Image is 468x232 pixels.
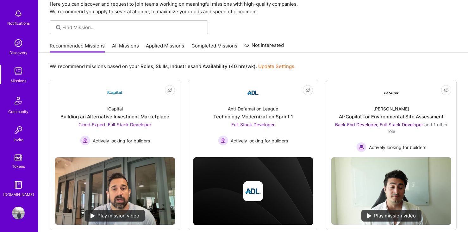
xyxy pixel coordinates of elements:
[11,93,26,108] img: Community
[218,135,228,146] img: Actively looking for builders
[85,210,145,222] div: Play mission video
[78,122,151,127] span: Cloud Expert, Full-Stack Developer
[9,49,28,56] div: Discovery
[12,207,25,219] img: User Avatar
[12,37,25,49] img: discovery
[55,24,62,31] i: icon SearchGrey
[231,122,275,127] span: Full-Stack Developer
[12,124,25,136] img: Invite
[203,63,256,69] b: Availability (40 hrs/wk)
[90,213,95,218] img: play
[361,210,421,222] div: Play mission video
[231,137,288,144] span: Actively looking for builders
[60,113,169,120] div: Building an Alternative Investment Marketplace
[170,63,193,69] b: Industries
[107,85,122,100] img: Company Logo
[369,144,426,151] span: Actively looking for builders
[112,42,139,53] a: All Missions
[3,191,34,198] div: [DOMAIN_NAME]
[8,108,28,115] div: Community
[107,105,123,112] div: iCapital
[93,137,150,144] span: Actively looking for builders
[444,88,449,93] i: icon EyeClosed
[15,154,22,160] img: tokens
[193,157,313,225] img: cover
[50,0,457,16] p: Here you can discover and request to join teams working on meaningful missions with high-quality ...
[384,85,399,100] img: Company Logo
[243,181,263,201] img: Company logo
[14,136,23,143] div: Invite
[213,113,293,120] div: Technology Modernization Sprint 1
[50,42,105,53] a: Recommended Missions
[12,7,25,20] img: bell
[373,105,409,112] div: [PERSON_NAME]
[12,65,25,78] img: teamwork
[244,41,284,53] a: Not Interested
[12,163,25,170] div: Tokens
[80,135,90,146] img: Actively looking for builders
[258,63,294,69] a: Update Settings
[11,78,26,84] div: Missions
[339,113,444,120] div: AI-Copilot for Environmental Site Assessment
[331,85,451,152] a: Company Logo[PERSON_NAME]AI-Copilot for Environmental Site AssessmentBack-End Developer, Full-Sta...
[335,122,423,127] span: Back-End Developer, Full-Stack Developer
[10,207,26,219] a: User Avatar
[156,63,168,69] b: Skills
[331,157,451,225] img: No Mission
[305,88,310,93] i: icon EyeClosed
[12,179,25,191] img: guide book
[246,85,261,100] img: Company Logo
[55,157,175,225] img: No Mission
[167,88,172,93] i: icon EyeClosed
[7,20,30,27] div: Notifications
[356,142,366,152] img: Actively looking for builders
[367,213,371,218] img: play
[193,85,313,152] a: Company LogoAnti-Defamation LeagueTechnology Modernization Sprint 1Full-Stack Developer Actively ...
[50,63,294,70] p: We recommend missions based on your , , and .
[62,24,203,31] input: Find Mission...
[191,42,237,53] a: Completed Missions
[228,105,278,112] div: Anti-Defamation League
[140,63,153,69] b: Roles
[55,85,175,152] a: Company LogoiCapitalBuilding an Alternative Investment MarketplaceCloud Expert, Full-Stack Develo...
[146,42,184,53] a: Applied Missions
